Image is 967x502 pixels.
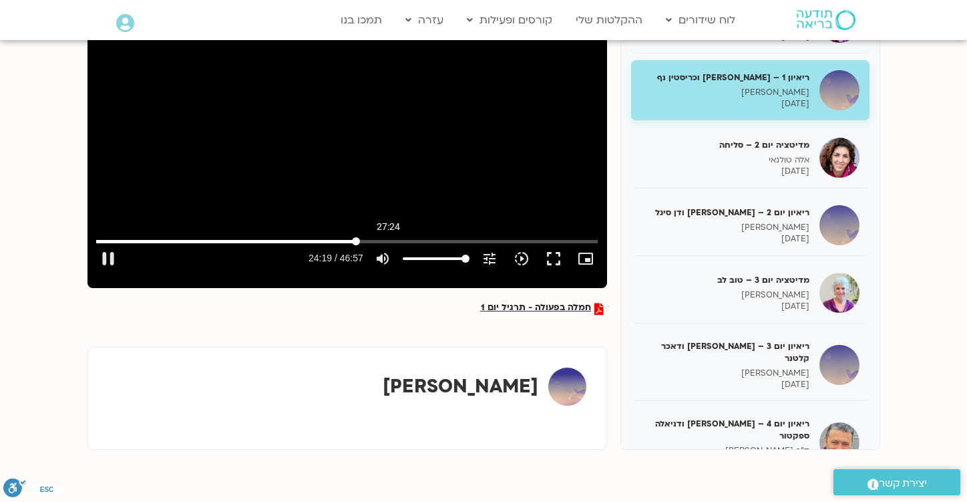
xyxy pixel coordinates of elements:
[879,475,927,493] span: יצירת קשר
[641,289,809,301] p: [PERSON_NAME]
[334,7,389,33] a: תמכו בנו
[797,10,855,30] img: תודעה בריאה
[569,7,649,33] a: ההקלטות שלי
[641,233,809,245] p: [DATE]
[819,138,859,178] img: מדיטציה יום 2 – סליחה
[641,418,809,442] h5: ריאיון יום 4 – [PERSON_NAME] ודניאלה ספקטור
[819,422,859,463] img: ריאיון יום 4 – אסף סטי אל-בר ודניאלה ספקטור
[383,374,538,399] strong: [PERSON_NAME]
[819,205,859,245] img: ריאיון יום 2 – טארה בראך ודן סיגל
[481,303,604,315] a: חמלה בפעולה - תרגיל יום 1
[641,154,809,166] p: אלה טולנאי
[641,368,809,379] p: [PERSON_NAME]
[659,7,742,33] a: לוח שידורים
[641,379,809,390] p: [DATE]
[641,301,809,312] p: [DATE]
[641,274,809,286] h5: מדיטציה יום 3 – טוב לב
[481,303,591,315] span: חמלה בפעולה - תרגיל יום 1
[641,87,809,98] p: [PERSON_NAME]
[641,166,809,177] p: [DATE]
[641,139,809,151] h5: מדיטציה יום 2 – סליחה
[548,368,586,406] img: טארה בראך
[641,340,809,364] h5: ריאיון יום 3 – [PERSON_NAME] ודאכר קלטנר
[399,7,450,33] a: עזרה
[641,445,809,457] p: ד"ר [PERSON_NAME]
[641,207,809,219] h5: ריאיון יום 2 – [PERSON_NAME] ודן סיגל
[641,98,809,110] p: [DATE]
[641,222,809,233] p: [PERSON_NAME]
[819,345,859,385] img: ריאיון יום 3 – טארה בראך ודאכר קלטנר
[460,7,559,33] a: קורסים ופעילות
[641,72,809,84] h5: ריאיון 1 – [PERSON_NAME] וכריסטין נף
[833,469,960,495] a: יצירת קשר
[819,273,859,313] img: מדיטציה יום 3 – טוב לב
[819,70,859,110] img: ריאיון 1 – טארה בראך וכריסטין נף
